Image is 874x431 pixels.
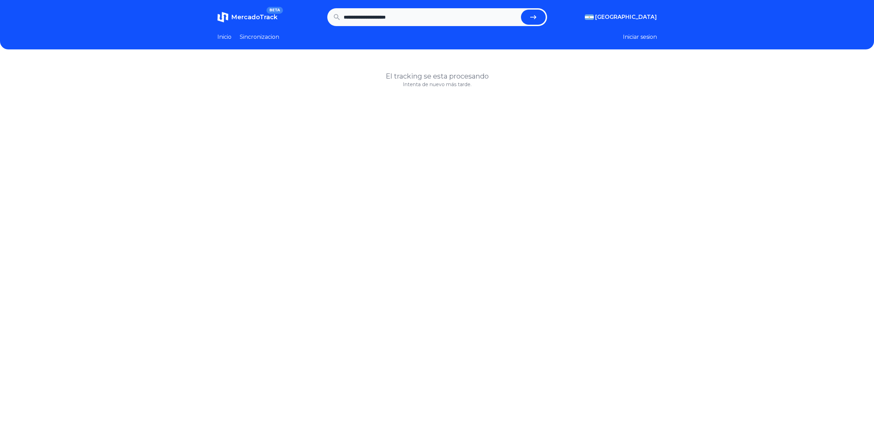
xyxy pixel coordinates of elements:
p: Intenta de nuevo más tarde. [217,81,657,88]
img: MercadoTrack [217,12,228,23]
button: Iniciar sesion [623,33,657,41]
a: Sincronizacion [240,33,279,41]
span: BETA [266,7,283,14]
a: MercadoTrackBETA [217,12,277,23]
h1: El tracking se esta procesando [217,71,657,81]
span: [GEOGRAPHIC_DATA] [595,13,657,21]
button: [GEOGRAPHIC_DATA] [585,13,657,21]
img: Argentina [585,14,594,20]
a: Inicio [217,33,231,41]
span: MercadoTrack [231,13,277,21]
